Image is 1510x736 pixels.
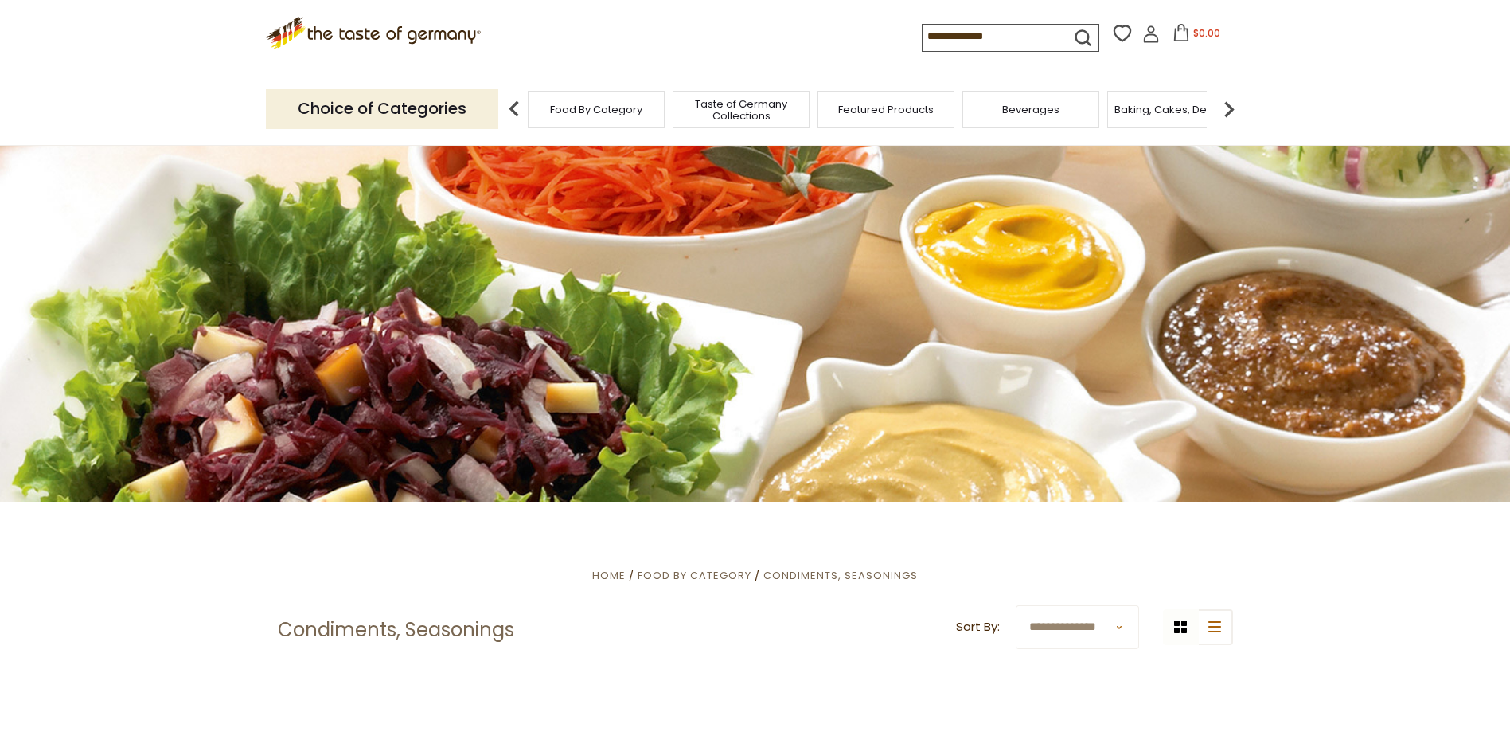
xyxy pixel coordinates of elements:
[956,617,1000,637] label: Sort By:
[677,98,805,122] a: Taste of Germany Collections
[1213,93,1245,125] img: next arrow
[266,89,498,128] p: Choice of Categories
[838,104,934,115] a: Featured Products
[498,93,530,125] img: previous arrow
[1163,24,1231,48] button: $0.00
[763,568,918,583] a: Condiments, Seasonings
[278,618,514,642] h1: Condiments, Seasonings
[638,568,751,583] a: Food By Category
[592,568,626,583] a: Home
[1114,104,1238,115] a: Baking, Cakes, Desserts
[1002,104,1059,115] a: Beverages
[1193,26,1220,40] span: $0.00
[550,104,642,115] a: Food By Category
